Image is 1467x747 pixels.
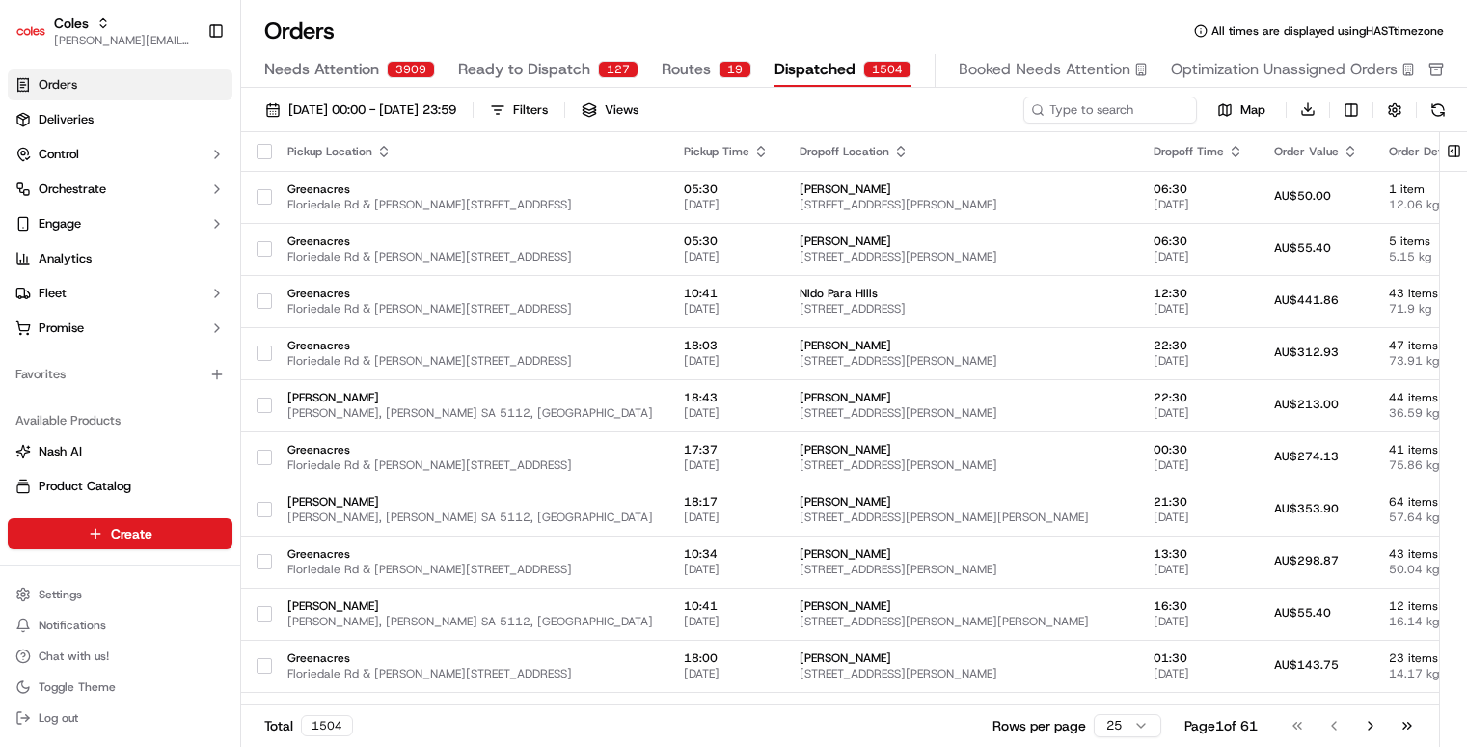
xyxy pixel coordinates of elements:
[1154,353,1243,369] span: [DATE]
[684,703,769,718] span: 10:48
[684,353,769,369] span: [DATE]
[15,478,225,495] a: Product Catalog
[287,390,653,405] span: [PERSON_NAME]
[387,61,435,78] div: 3909
[800,181,1123,197] span: [PERSON_NAME]
[1154,442,1243,457] span: 00:30
[264,15,335,46] h1: Orders
[111,524,152,543] span: Create
[1154,614,1243,629] span: [DATE]
[287,405,653,421] span: [PERSON_NAME], [PERSON_NAME] SA 5112, [GEOGRAPHIC_DATA]
[800,650,1123,666] span: [PERSON_NAME]
[39,618,106,633] span: Notifications
[1154,286,1243,301] span: 12:30
[287,598,653,614] span: [PERSON_NAME]
[39,710,78,726] span: Log out
[1154,234,1243,249] span: 06:30
[39,587,82,602] span: Settings
[8,643,232,670] button: Chat with us!
[287,546,653,562] span: Greenacres
[8,612,232,639] button: Notifications
[1154,598,1243,614] span: 16:30
[800,353,1123,369] span: [STREET_ADDRESS][PERSON_NAME]
[39,146,79,163] span: Control
[800,197,1123,212] span: [STREET_ADDRESS][PERSON_NAME]
[39,180,106,198] span: Orchestrate
[39,443,82,460] span: Nash AI
[1274,449,1339,464] span: AU$274.13
[257,97,465,124] button: [DATE] 00:00 - [DATE] 23:59
[800,666,1123,681] span: [STREET_ADDRESS][PERSON_NAME]
[264,715,353,736] div: Total
[8,359,232,390] div: Favorites
[1274,345,1339,360] span: AU$312.93
[1274,605,1331,621] span: AU$55.40
[1274,188,1331,204] span: AU$50.00
[684,197,769,212] span: [DATE]
[800,562,1123,577] span: [STREET_ADDRESS][PERSON_NAME]
[800,286,1123,301] span: Nido Para Hills
[39,649,109,664] span: Chat with us!
[8,313,232,344] button: Promise
[684,301,769,317] span: [DATE]
[287,562,653,577] span: Floriedale Rd & [PERSON_NAME][STREET_ADDRESS]
[684,405,769,421] span: [DATE]
[287,650,653,666] span: Greenacres
[287,614,653,629] span: [PERSON_NAME], [PERSON_NAME] SA 5112, [GEOGRAPHIC_DATA]
[54,14,89,33] span: Coles
[800,442,1123,457] span: [PERSON_NAME]
[54,33,192,48] button: [PERSON_NAME][EMAIL_ADDRESS][DOMAIN_NAME]
[1274,501,1339,516] span: AU$353.90
[684,234,769,249] span: 05:30
[684,546,769,562] span: 10:34
[287,666,653,681] span: Floriedale Rd & [PERSON_NAME][STREET_ADDRESS]
[684,249,769,264] span: [DATE]
[1274,397,1339,412] span: AU$213.00
[684,562,769,577] span: [DATE]
[684,510,769,525] span: [DATE]
[39,285,67,302] span: Fleet
[662,58,711,81] span: Routes
[1154,650,1243,666] span: 01:30
[8,405,232,436] div: Available Products
[1154,546,1243,562] span: 13:30
[15,443,225,460] a: Nash AI
[8,243,232,274] a: Analytics
[1240,101,1265,119] span: Map
[39,76,77,94] span: Orders
[1274,553,1339,568] span: AU$298.87
[800,598,1123,614] span: [PERSON_NAME]
[1154,249,1243,264] span: [DATE]
[684,338,769,353] span: 18:03
[8,208,232,239] button: Engage
[287,249,653,264] span: Floriedale Rd & [PERSON_NAME][STREET_ADDRESS]
[1154,405,1243,421] span: [DATE]
[287,301,653,317] span: Floriedale Rd & [PERSON_NAME][STREET_ADDRESS]
[8,174,232,205] button: Orchestrate
[1023,97,1197,124] input: Type to search
[8,139,232,170] button: Control
[39,478,131,495] span: Product Catalog
[1154,457,1243,473] span: [DATE]
[863,61,911,78] div: 1504
[39,111,94,128] span: Deliveries
[39,250,92,267] span: Analytics
[684,614,769,629] span: [DATE]
[8,674,232,701] button: Toggle Theme
[1274,240,1331,256] span: AU$55.40
[481,97,557,124] button: Filters
[800,405,1123,421] span: [STREET_ADDRESS][PERSON_NAME]
[39,215,81,233] span: Engage
[287,510,653,525] span: [PERSON_NAME], [PERSON_NAME] SA 5112, [GEOGRAPHIC_DATA]
[800,703,1123,718] span: [PERSON_NAME]
[288,101,456,119] span: [DATE] 00:00 - [DATE] 23:59
[684,442,769,457] span: 17:37
[992,716,1086,735] p: Rows per page
[573,97,647,124] button: Views
[800,546,1123,562] span: [PERSON_NAME]
[8,278,232,309] button: Fleet
[684,286,769,301] span: 10:41
[1205,98,1278,122] button: Map
[800,494,1123,510] span: [PERSON_NAME]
